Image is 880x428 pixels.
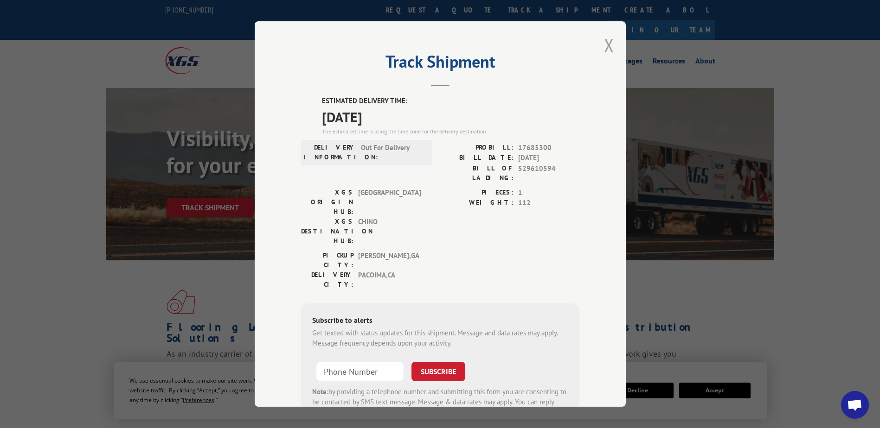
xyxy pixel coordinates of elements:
[411,362,465,381] button: SUBSCRIBE
[440,143,514,153] label: PROBILL:
[322,127,579,136] div: The estimated time is using the time zone for the delivery destination.
[841,391,869,419] div: Open chat
[604,33,614,57] button: Close modal
[440,198,514,208] label: WEIGHT:
[316,362,404,381] input: Phone Number
[322,107,579,127] span: [DATE]
[358,188,421,217] span: [GEOGRAPHIC_DATA]
[358,270,421,290] span: PACOIMA , CA
[440,164,514,183] label: BILL OF LADING:
[358,217,421,246] span: CHINO
[312,387,328,396] strong: Note:
[518,143,579,153] span: 17685300
[301,217,353,246] label: XGS DESTINATION HUB:
[440,153,514,164] label: BILL DATE:
[301,251,353,270] label: PICKUP CITY:
[518,153,579,164] span: [DATE]
[312,387,568,418] div: by providing a telephone number and submitting this form you are consenting to be contacted by SM...
[518,164,579,183] span: 529610594
[301,55,579,73] h2: Track Shipment
[440,188,514,198] label: PIECES:
[361,143,424,162] span: Out For Delivery
[301,188,353,217] label: XGS ORIGIN HUB:
[312,328,568,349] div: Get texted with status updates for this shipment. Message and data rates may apply. Message frequ...
[301,270,353,290] label: DELIVERY CITY:
[312,315,568,328] div: Subscribe to alerts
[322,96,579,107] label: ESTIMATED DELIVERY TIME:
[358,251,421,270] span: [PERSON_NAME] , GA
[304,143,356,162] label: DELIVERY INFORMATION:
[518,198,579,208] span: 112
[518,188,579,198] span: 1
